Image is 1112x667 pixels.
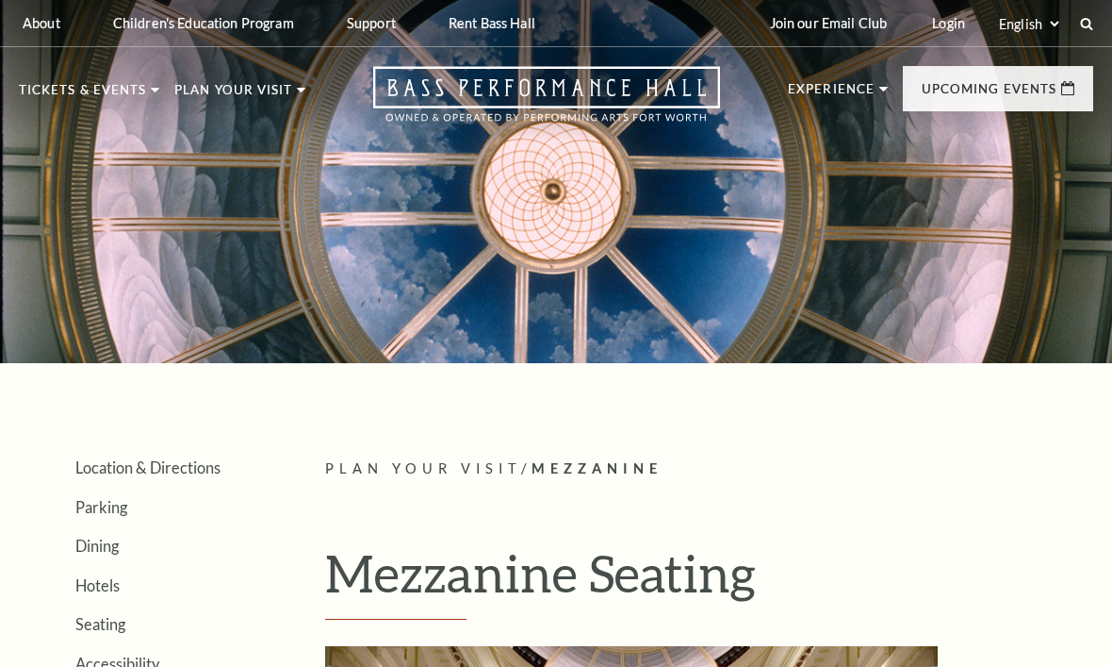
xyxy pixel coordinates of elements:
a: Hotels [75,576,120,594]
p: Tickets & Events [19,84,146,107]
p: Plan Your Visit [174,84,292,107]
a: Seating [75,615,125,633]
select: Select: [995,15,1062,33]
p: / [325,458,1093,481]
p: Rent Bass Hall [449,15,535,31]
h1: Mezzanine Seating [325,542,1093,620]
p: About [23,15,60,31]
a: Location & Directions [75,459,221,476]
p: Upcoming Events [922,83,1056,106]
p: Support [347,15,396,31]
p: Experience [788,83,875,106]
a: Dining [75,537,119,555]
span: Mezzanine [531,460,662,476]
p: Children's Education Program [113,15,294,31]
span: Plan Your Visit [325,460,521,476]
a: Parking [75,498,127,516]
